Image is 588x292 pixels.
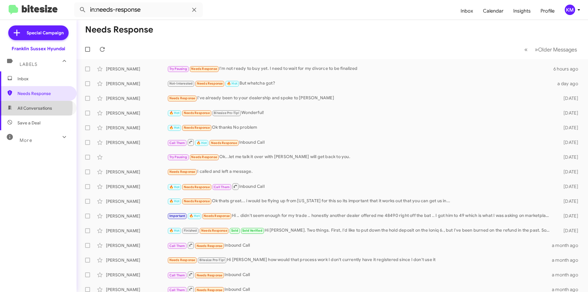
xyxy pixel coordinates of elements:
[167,168,554,175] div: I called and left a message.
[167,271,552,279] div: Inbound Call
[106,169,167,175] div: [PERSON_NAME]
[12,46,65,52] div: Franklin Sussex Hyundai
[17,90,70,97] span: Needs Response
[167,65,553,72] div: I'm not ready to buy yet. I need to wait for my divorce to be finalized
[191,67,217,71] span: Needs Response
[167,241,552,249] div: Inbound Call
[8,25,69,40] a: Special Campaign
[508,2,536,20] a: Insights
[106,66,167,72] div: [PERSON_NAME]
[167,138,554,146] div: Inbound Call
[554,213,583,219] div: [DATE]
[242,229,262,233] span: Sold Verified
[565,5,575,15] div: KM
[106,272,167,278] div: [PERSON_NAME]
[531,43,581,56] button: Next
[106,184,167,190] div: [PERSON_NAME]
[167,80,554,87] div: But whatcha got?
[169,288,185,292] span: Call Them
[560,5,581,15] button: KM
[554,110,583,116] div: [DATE]
[553,66,583,72] div: 6 hours ago
[167,154,554,161] div: Ok...let me talk it over with [PERSON_NAME] will get back to you.
[538,46,577,53] span: Older Messages
[227,82,237,85] span: 🔥 Hot
[169,96,195,100] span: Needs Response
[169,82,193,85] span: Not-Interested
[456,2,478,20] a: Inbox
[17,105,52,111] span: All Conversations
[167,227,554,234] div: Hi [PERSON_NAME]. Two things. First, I'd like to put down the hold deposit on the Ioniq 6., but I...
[204,214,230,218] span: Needs Response
[167,198,554,205] div: Ok thats great... i would be flying up from [US_STATE] for this so its important that it works ou...
[554,81,583,87] div: a day ago
[211,141,237,145] span: Needs Response
[85,25,153,35] h1: Needs Response
[169,126,180,130] span: 🔥 Hot
[214,185,230,189] span: Call Them
[535,46,538,53] span: »
[27,30,64,36] span: Special Campaign
[197,288,223,292] span: Needs Response
[106,125,167,131] div: [PERSON_NAME]
[197,82,223,85] span: Needs Response
[169,185,180,189] span: 🔥 Hot
[478,2,508,20] a: Calendar
[169,111,180,115] span: 🔥 Hot
[106,110,167,116] div: [PERSON_NAME]
[106,139,167,146] div: [PERSON_NAME]
[554,125,583,131] div: [DATE]
[167,109,554,116] div: Wonderful!
[106,242,167,248] div: [PERSON_NAME]
[197,244,223,248] span: Needs Response
[184,199,210,203] span: Needs Response
[167,183,554,190] div: Inbound Call
[552,257,583,263] div: a month ago
[74,2,203,17] input: Search
[167,212,554,219] div: Hi .. didn't seem enough for my trade .. honestly another dealer offered me 48490 right off the b...
[554,154,583,160] div: [DATE]
[169,170,195,174] span: Needs Response
[169,141,185,145] span: Call Them
[167,95,554,102] div: I've already been to your dealership and spoke to [PERSON_NAME]
[106,81,167,87] div: [PERSON_NAME]
[524,46,528,53] span: «
[184,229,197,233] span: Finished
[106,198,167,204] div: [PERSON_NAME]
[552,272,583,278] div: a month ago
[17,120,40,126] span: Save a Deal
[20,62,37,67] span: Labels
[191,155,217,159] span: Needs Response
[521,43,531,56] button: Previous
[214,111,239,115] span: Bitesize Pro-Tip!
[169,273,185,277] span: Call Them
[17,76,70,82] span: Inbox
[169,214,185,218] span: Important
[554,169,583,175] div: [DATE]
[197,141,207,145] span: 🔥 Hot
[169,67,187,71] span: Try Pausing
[169,244,185,248] span: Call Them
[231,229,238,233] span: Sold
[552,242,583,248] div: a month ago
[169,229,180,233] span: 🔥 Hot
[201,229,227,233] span: Needs Response
[169,199,180,203] span: 🔥 Hot
[169,155,187,159] span: Try Pausing
[199,258,225,262] span: Bitesize Pro-Tip!
[197,273,223,277] span: Needs Response
[521,43,581,56] nav: Page navigation example
[167,256,552,264] div: Hi [PERSON_NAME] how would that process work I don't currently have it registered since I don't u...
[189,214,200,218] span: 🔥 Hot
[184,185,210,189] span: Needs Response
[184,126,210,130] span: Needs Response
[184,111,210,115] span: Needs Response
[106,213,167,219] div: [PERSON_NAME]
[554,184,583,190] div: [DATE]
[536,2,560,20] a: Profile
[169,258,195,262] span: Needs Response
